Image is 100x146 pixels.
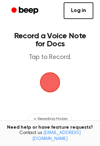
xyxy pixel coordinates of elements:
a: [EMAIL_ADDRESS][DOMAIN_NAME] [32,131,81,141]
a: Beep [7,4,44,17]
span: Contact us [4,130,96,142]
button: Recording History [28,114,72,124]
h1: Record a Voice Note for Docs [12,32,88,48]
span: Recording History [38,116,68,122]
button: Beep Logo [40,72,60,92]
p: Tap to Record. [12,53,88,62]
a: Log in [64,2,93,19]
